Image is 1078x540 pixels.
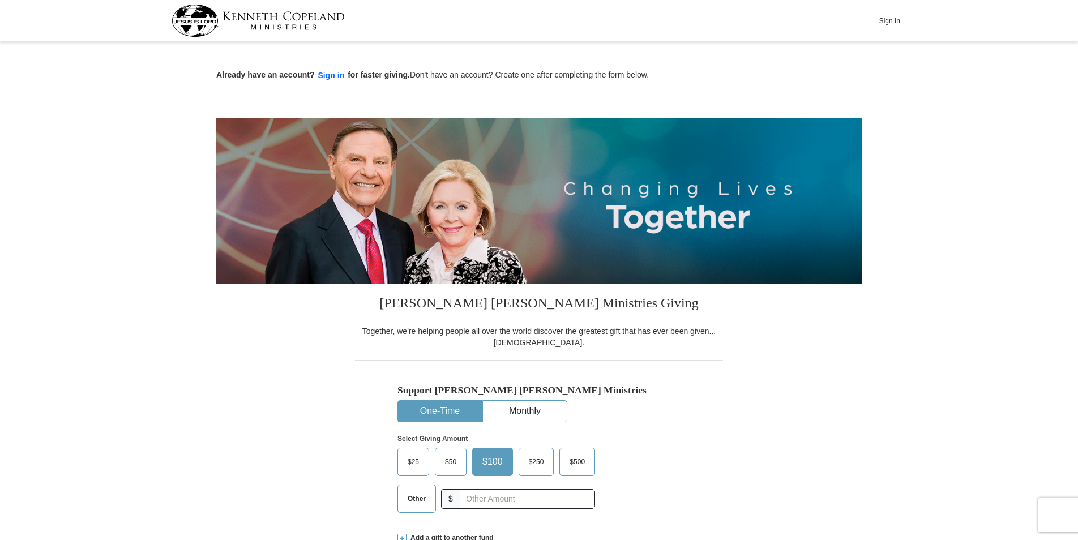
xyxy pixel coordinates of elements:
h3: [PERSON_NAME] [PERSON_NAME] Ministries Giving [355,284,723,325]
span: Other [402,490,431,507]
img: kcm-header-logo.svg [172,5,345,37]
span: $50 [439,453,462,470]
p: Don't have an account? Create one after completing the form below. [216,69,862,82]
div: Together, we're helping people all over the world discover the greatest gift that has ever been g... [355,325,723,348]
strong: Already have an account? for faster giving. [216,70,410,79]
button: Sign in [315,69,348,82]
h5: Support [PERSON_NAME] [PERSON_NAME] Ministries [397,384,681,396]
span: $100 [477,453,508,470]
span: $500 [564,453,591,470]
input: Other Amount [460,489,595,509]
span: $ [441,489,460,509]
strong: Select Giving Amount [397,435,468,443]
button: Monthly [483,401,567,422]
span: $25 [402,453,425,470]
button: Sign In [872,12,906,29]
button: One-Time [398,401,482,422]
span: $250 [523,453,550,470]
